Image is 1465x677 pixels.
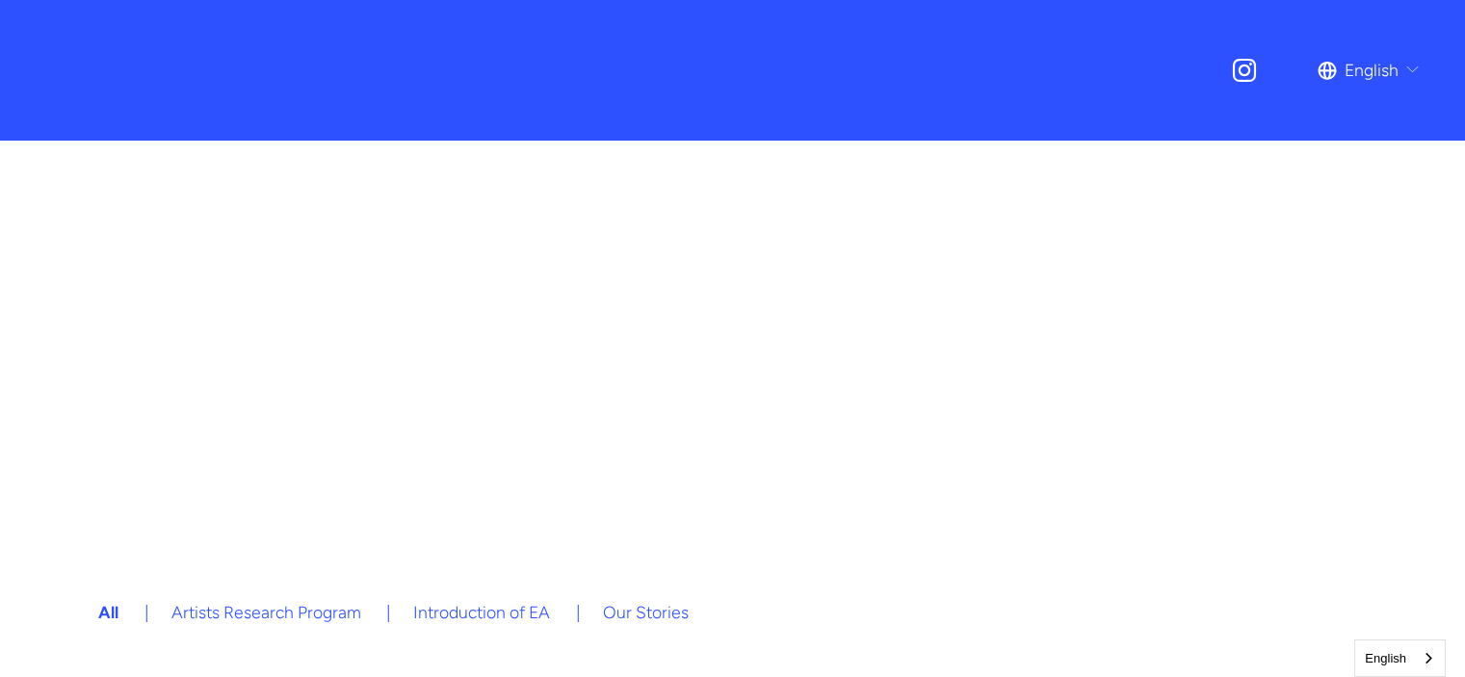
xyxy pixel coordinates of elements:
a: Instagram [1230,56,1259,85]
aside: Language selected: English [1354,639,1446,677]
a: English [1355,640,1445,676]
a: Introduction of EA [413,602,550,622]
span: | [576,602,581,622]
span: English [1345,55,1399,86]
div: language picker [1318,53,1422,87]
span: | [144,602,149,622]
a: All [98,602,118,622]
span: | [386,602,391,622]
a: Artists Research Program [171,602,361,622]
a: Our Stories [603,602,689,622]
